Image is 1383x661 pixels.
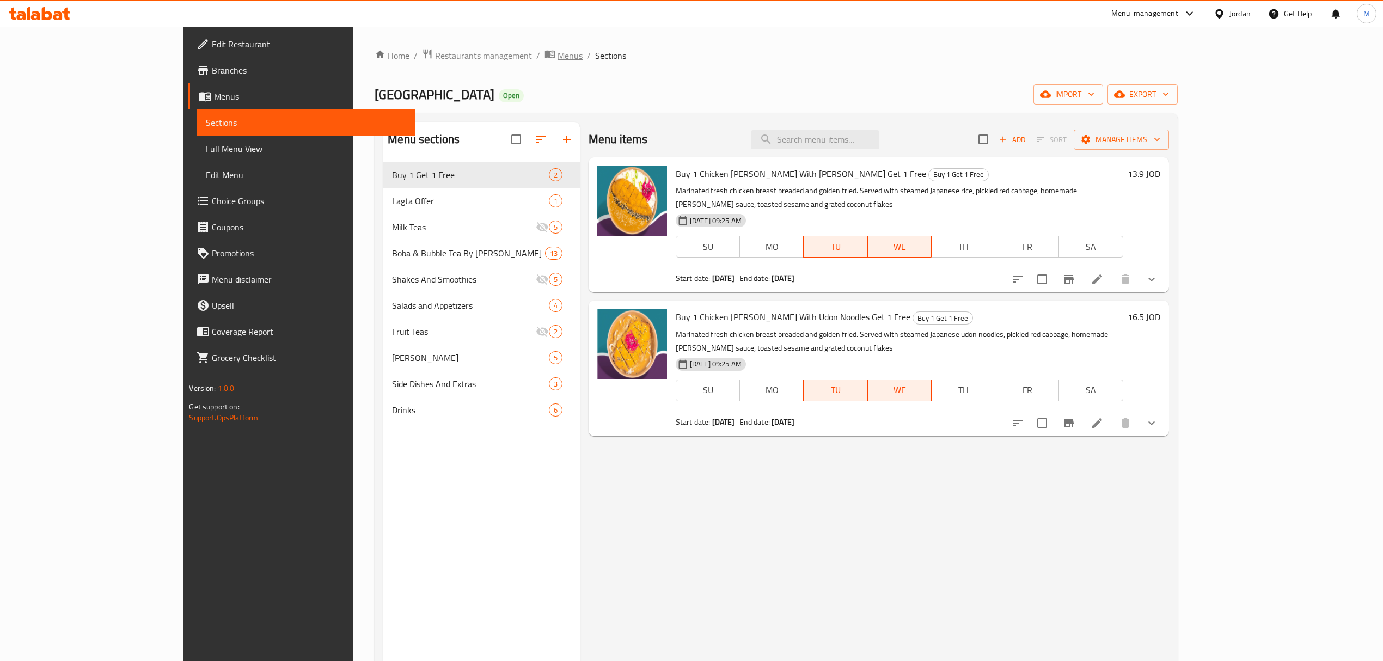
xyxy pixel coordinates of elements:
[189,411,258,425] a: Support.OpsPlatform
[1229,8,1251,20] div: Jordan
[383,162,580,188] div: Buy 1 Get 1 Free2
[392,299,548,312] span: Salads and Appetizers
[597,309,667,379] img: Buy 1 Chicken Katsu Curry With Udon Noodles Get 1 Free
[872,382,927,398] span: WE
[383,292,580,319] div: Salads and Appetizers4
[212,194,406,207] span: Choice Groups
[676,166,926,182] span: Buy 1 Chicken [PERSON_NAME] With [PERSON_NAME] Get 1 Free
[212,247,406,260] span: Promotions
[188,345,414,371] a: Grocery Checklist
[549,221,562,234] div: items
[1145,273,1158,286] svg: Show Choices
[676,184,1123,211] p: Marinated fresh chicken breast breaded and golden fried. Served with steamed Japanese rice, pickl...
[212,38,406,51] span: Edit Restaurant
[549,403,562,417] div: items
[772,271,794,285] b: [DATE]
[1056,410,1082,436] button: Branch-specific-item
[1005,266,1031,292] button: sort-choices
[549,301,562,311] span: 4
[549,274,562,285] span: 5
[499,91,524,100] span: Open
[739,236,804,258] button: MO
[549,196,562,206] span: 1
[868,236,932,258] button: WE
[1091,273,1104,286] a: Edit menu item
[928,168,989,181] div: Buy 1 Get 1 Free
[1128,309,1160,325] h6: 16.5 JOD
[549,353,562,363] span: 5
[1074,130,1169,150] button: Manage items
[392,351,548,364] span: [PERSON_NAME]
[595,49,626,62] span: Sections
[803,236,867,258] button: TU
[587,49,591,62] li: /
[188,57,414,83] a: Branches
[392,247,544,260] span: Boba & Bubble Tea By [PERSON_NAME]
[1000,382,1055,398] span: FR
[998,133,1027,146] span: Add
[549,325,562,338] div: items
[197,136,414,162] a: Full Menu View
[528,126,554,152] span: Sort sections
[392,325,535,338] div: Fruit Teas
[383,397,580,423] div: Drinks6
[188,292,414,319] a: Upsell
[544,48,583,63] a: Menus
[392,247,544,260] div: Boba & Bubble Tea By Zhu
[189,381,216,395] span: Version:
[188,319,414,345] a: Coverage Report
[212,351,406,364] span: Grocery Checklist
[435,49,532,62] span: Restaurants management
[549,170,562,180] span: 2
[1063,382,1118,398] span: SA
[972,128,995,151] span: Select section
[1139,266,1165,292] button: show more
[536,273,549,286] svg: Inactive section
[549,194,562,207] div: items
[772,415,794,429] b: [DATE]
[536,325,549,338] svg: Inactive section
[375,82,494,107] span: [GEOGRAPHIC_DATA]
[676,380,740,401] button: SU
[212,273,406,286] span: Menu disclaimer
[392,168,548,181] div: Buy 1 Get 1 Free
[197,162,414,188] a: Edit Menu
[995,236,1059,258] button: FR
[681,239,736,255] span: SU
[392,351,548,364] div: KATSU Curry
[197,109,414,136] a: Sections
[597,166,667,236] img: Buy 1 Chicken Katsu Curry With Rice Get 1 Free
[383,266,580,292] div: Shakes And Smoothies5
[188,266,414,292] a: Menu disclaimer
[392,221,535,234] div: Milk Teas
[383,157,580,427] nav: Menu sections
[1033,84,1103,105] button: import
[383,371,580,397] div: Side Dishes And Extras3
[383,319,580,345] div: Fruit Teas2
[388,131,460,148] h2: Menu sections
[392,194,548,207] span: Lagta Offer
[868,380,932,401] button: WE
[206,168,406,181] span: Edit Menu
[913,312,972,325] span: Buy 1 Get 1 Free
[212,64,406,77] span: Branches
[1111,7,1178,20] div: Menu-management
[803,380,867,401] button: TU
[392,377,548,390] span: Side Dishes And Extras
[188,188,414,214] a: Choice Groups
[995,131,1030,148] span: Add item
[1116,88,1169,101] span: export
[499,89,524,102] div: Open
[1058,236,1123,258] button: SA
[536,49,540,62] li: /
[676,236,740,258] button: SU
[383,345,580,371] div: [PERSON_NAME]5
[1056,266,1082,292] button: Branch-specific-item
[744,382,799,398] span: MO
[212,299,406,312] span: Upsell
[392,403,548,417] div: Drinks
[554,126,580,152] button: Add section
[206,116,406,129] span: Sections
